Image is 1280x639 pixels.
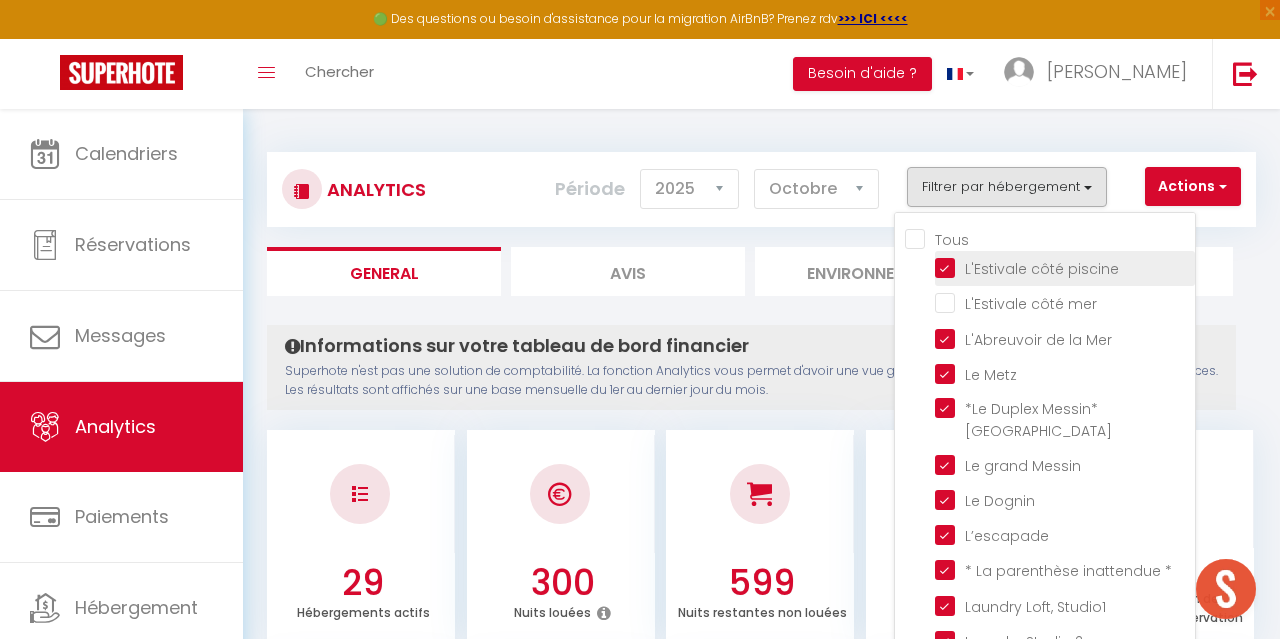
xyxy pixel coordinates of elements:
[1196,559,1256,619] div: Ouvrir le chat
[965,330,1112,350] span: L'Abreuvoir de la Mer
[322,167,426,212] h3: Analytics
[276,562,450,604] h3: 29
[676,562,850,604] h3: 599
[285,335,1218,357] h4: Informations sur votre tableau de bord financier
[297,600,430,621] p: Hébergements actifs
[965,365,1017,385] span: Le Metz
[75,595,198,620] span: Hébergement
[965,597,1106,617] span: Laundry Loft, Studio1
[989,39,1212,109] a: ... [PERSON_NAME]
[555,167,625,211] label: Période
[838,10,908,27] a: >>> ICI <<<<
[290,39,389,109] a: Chercher
[965,399,1112,441] span: *Le Duplex Messin* [GEOGRAPHIC_DATA]
[678,600,847,621] p: Nuits restantes non louées
[75,232,191,257] span: Réservations
[514,600,591,621] p: Nuits louées
[476,562,650,604] h3: 300
[793,57,932,91] button: Besoin d'aide ?
[75,504,169,529] span: Paiements
[75,323,166,348] span: Messages
[1145,167,1241,207] button: Actions
[1047,59,1187,84] span: [PERSON_NAME]
[1233,61,1258,86] img: logout
[75,141,178,166] span: Calendriers
[285,362,1218,400] p: Superhote n'est pas une solution de comptabilité. La fonction Analytics vous permet d'avoir une v...
[755,247,989,296] li: Environnement
[267,247,501,296] li: General
[75,414,156,439] span: Analytics
[511,247,745,296] li: Avis
[965,456,1081,476] span: Le grand Messin
[305,61,374,82] span: Chercher
[875,562,1049,604] h3: 33.37 %
[352,486,368,502] img: NO IMAGE
[1004,57,1034,87] img: ...
[60,55,183,90] img: Super Booking
[907,167,1107,207] button: Filtrer par hébergement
